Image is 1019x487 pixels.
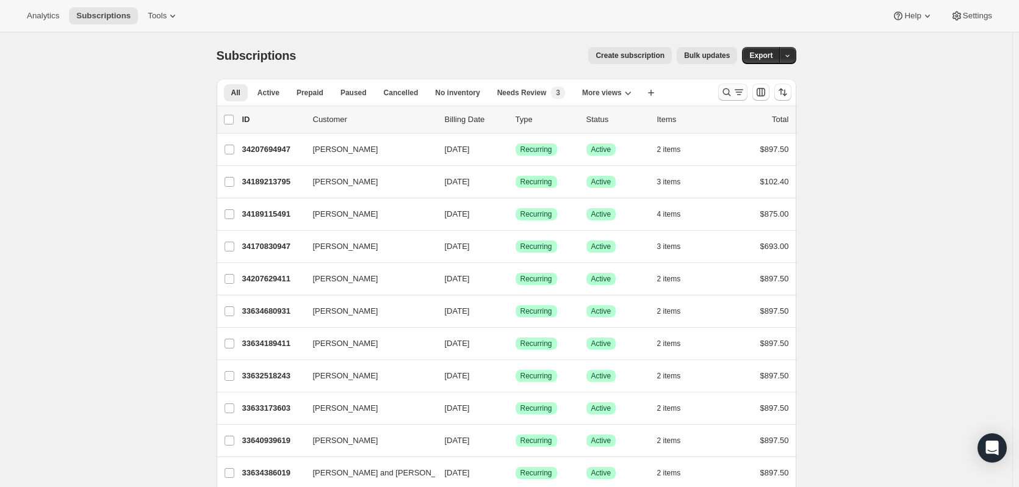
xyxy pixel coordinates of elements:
[445,468,470,477] span: [DATE]
[242,208,303,220] p: 34189115491
[885,7,940,24] button: Help
[313,143,378,156] span: [PERSON_NAME]
[313,240,378,253] span: [PERSON_NAME]
[445,436,470,445] span: [DATE]
[445,339,470,348] span: [DATE]
[242,400,789,417] div: 33633173603[PERSON_NAME][DATE]SuccessRecurringSuccessActive2 items$897.50
[657,206,694,223] button: 4 items
[760,177,789,186] span: $102.40
[445,145,470,154] span: [DATE]
[306,269,428,289] button: [PERSON_NAME]
[306,366,428,386] button: [PERSON_NAME]
[760,468,789,477] span: $897.50
[313,273,378,285] span: [PERSON_NAME]
[306,399,428,418] button: [PERSON_NAME]
[384,88,419,98] span: Cancelled
[242,432,789,449] div: 33640939619[PERSON_NAME][DATE]SuccessRecurringSuccessActive2 items$897.50
[445,306,470,316] span: [DATE]
[445,177,470,186] span: [DATE]
[657,367,694,384] button: 2 items
[591,306,611,316] span: Active
[313,370,378,382] span: [PERSON_NAME]
[760,339,789,348] span: $897.50
[242,337,303,350] p: 33634189411
[313,114,435,126] p: Customer
[313,402,378,414] span: [PERSON_NAME]
[657,209,681,219] span: 4 items
[760,403,789,413] span: $897.50
[520,274,552,284] span: Recurring
[760,242,789,251] span: $693.00
[445,114,506,126] p: Billing Date
[657,432,694,449] button: 2 items
[520,371,552,381] span: Recurring
[760,145,789,154] span: $897.50
[242,435,303,447] p: 33640939619
[497,88,547,98] span: Needs Review
[582,88,622,98] span: More views
[20,7,67,24] button: Analytics
[657,173,694,190] button: 3 items
[588,47,672,64] button: Create subscription
[657,371,681,381] span: 2 items
[520,306,552,316] span: Recurring
[657,177,681,187] span: 3 items
[657,270,694,287] button: 2 items
[242,114,789,126] div: IDCustomerBilling DateTypeStatusItemsTotal
[69,7,138,24] button: Subscriptions
[520,436,552,446] span: Recurring
[657,242,681,251] span: 3 items
[749,51,772,60] span: Export
[313,467,461,479] span: [PERSON_NAME] and [PERSON_NAME]
[684,51,730,60] span: Bulk updates
[445,242,470,251] span: [DATE]
[242,143,303,156] p: 34207694947
[313,208,378,220] span: [PERSON_NAME]
[313,435,378,447] span: [PERSON_NAME]
[313,305,378,317] span: [PERSON_NAME]
[591,403,611,413] span: Active
[242,238,789,255] div: 34170830947[PERSON_NAME][DATE]SuccessRecurringSuccessActive3 items$693.00
[677,47,737,64] button: Bulk updates
[591,274,611,284] span: Active
[760,306,789,316] span: $897.50
[520,209,552,219] span: Recurring
[445,371,470,380] span: [DATE]
[760,371,789,380] span: $897.50
[242,464,789,482] div: 33634386019[PERSON_NAME] and [PERSON_NAME][DATE]SuccessRecurringSuccessActive2 items$897.50
[242,141,789,158] div: 34207694947[PERSON_NAME][DATE]SuccessRecurringSuccessActive2 items$897.50
[242,370,303,382] p: 33632518243
[242,467,303,479] p: 33634386019
[148,11,167,21] span: Tools
[445,209,470,218] span: [DATE]
[760,436,789,445] span: $897.50
[306,172,428,192] button: [PERSON_NAME]
[242,273,303,285] p: 34207629411
[520,177,552,187] span: Recurring
[445,274,470,283] span: [DATE]
[657,468,681,478] span: 2 items
[591,371,611,381] span: Active
[657,303,694,320] button: 2 items
[657,145,681,154] span: 2 items
[752,84,769,101] button: Customize table column order and visibility
[242,176,303,188] p: 34189213795
[217,49,297,62] span: Subscriptions
[76,11,131,21] span: Subscriptions
[657,238,694,255] button: 3 items
[242,402,303,414] p: 33633173603
[591,468,611,478] span: Active
[586,114,647,126] p: Status
[516,114,577,126] div: Type
[657,436,681,446] span: 2 items
[306,140,428,159] button: [PERSON_NAME]
[742,47,780,64] button: Export
[556,88,560,98] span: 3
[242,114,303,126] p: ID
[591,209,611,219] span: Active
[657,141,694,158] button: 2 items
[520,468,552,478] span: Recurring
[242,206,789,223] div: 34189115491[PERSON_NAME][DATE]SuccessRecurringSuccessActive4 items$875.00
[760,209,789,218] span: $875.00
[140,7,186,24] button: Tools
